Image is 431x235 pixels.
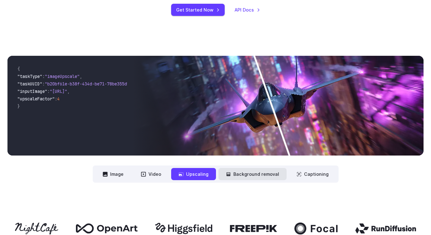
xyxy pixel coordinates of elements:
span: "taskType" [17,74,42,79]
button: Background removal [218,168,287,180]
span: "[URL]" [50,89,67,94]
span: : [42,74,45,79]
span: 4 [57,96,60,102]
a: API Docs [235,6,260,13]
span: } [17,103,20,109]
a: Get Started Now [171,4,225,16]
span: : [42,81,45,87]
span: : [47,89,50,94]
button: Video [134,168,169,180]
button: Image [95,168,131,180]
img: Futuristic stealth jet streaking through a neon-lit cityscape with glowing purple exhaust [132,56,424,156]
span: , [80,74,82,79]
span: "taskUUID" [17,81,42,87]
span: "inputImage" [17,89,47,94]
span: "upscaleFactor" [17,96,55,102]
span: , [67,89,70,94]
span: { [17,66,20,72]
span: "imageUpscale" [45,74,80,79]
span: : [55,96,57,102]
span: "b20bf61e-b38f-434d-be71-78be355d5795" [45,81,139,87]
button: Captioning [289,168,336,180]
button: Upscaling [171,168,216,180]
